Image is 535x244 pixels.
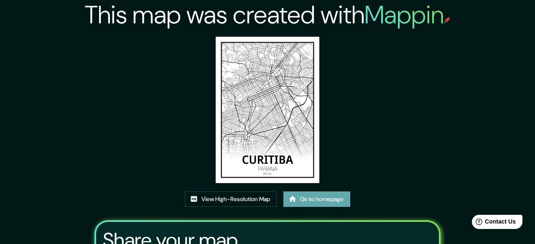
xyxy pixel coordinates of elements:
img: mappin-pin [444,17,451,23]
a: Go to homepage [283,191,350,207]
iframe: Help widget launcher [461,211,526,235]
img: created-map [216,37,319,183]
a: View High-Resolution Map [185,191,277,207]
